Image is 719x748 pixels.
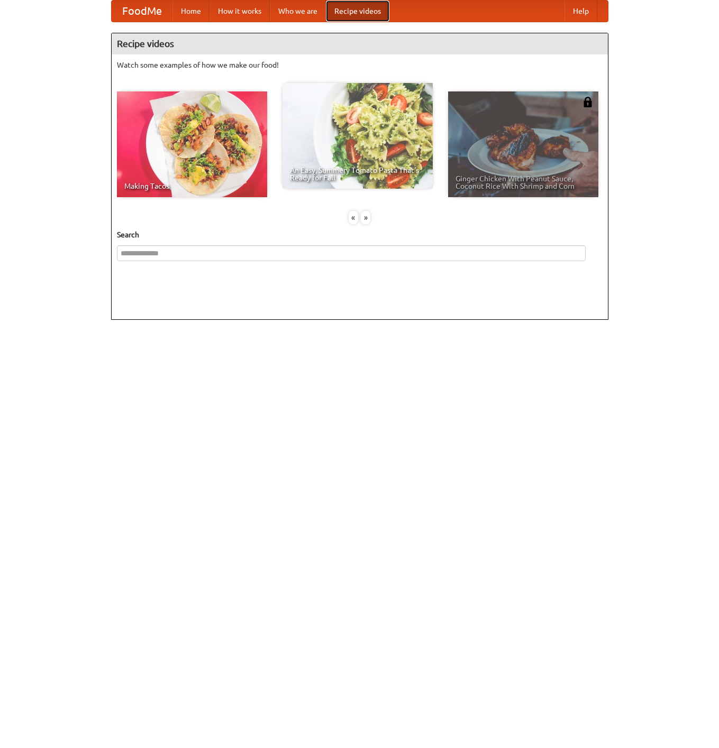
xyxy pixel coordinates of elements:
a: FoodMe [112,1,172,22]
h4: Recipe videos [112,33,608,54]
a: Recipe videos [326,1,389,22]
span: Making Tacos [124,182,260,190]
span: An Easy, Summery Tomato Pasta That's Ready for Fall [290,167,425,181]
a: Home [172,1,210,22]
div: « [349,211,358,224]
a: Who we are [270,1,326,22]
a: Making Tacos [117,91,267,197]
img: 483408.png [583,97,593,107]
a: An Easy, Summery Tomato Pasta That's Ready for Fall [283,83,433,189]
a: How it works [210,1,270,22]
a: Help [565,1,597,22]
h5: Search [117,229,603,240]
p: Watch some examples of how we make our food! [117,60,603,70]
div: » [361,211,370,224]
